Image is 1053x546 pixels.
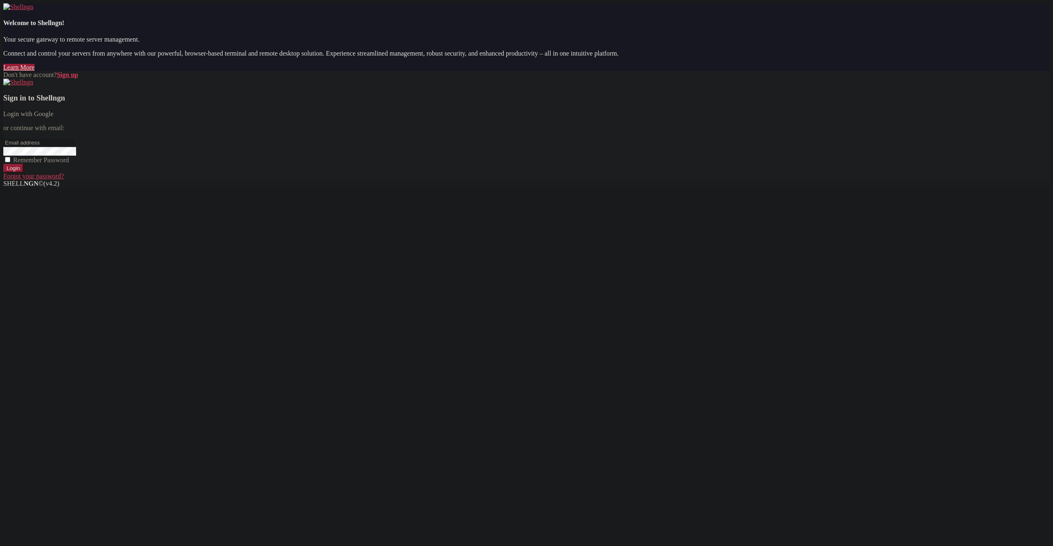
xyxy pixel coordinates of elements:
a: Forgot your password? [3,173,64,180]
a: Learn More [3,64,35,71]
span: Remember Password [13,156,69,163]
a: Login with Google [3,110,53,117]
div: Don't have account? [3,71,1050,79]
span: 4.2.0 [44,180,60,187]
h4: Welcome to Shellngn! [3,19,1050,27]
a: Sign up [57,71,78,78]
input: Remember Password [5,157,10,162]
b: NGN [24,180,39,187]
img: Shellngn [3,79,33,86]
p: Your secure gateway to remote server management. [3,36,1050,43]
p: or continue with email: [3,124,1050,132]
img: Shellngn [3,3,33,11]
p: Connect and control your servers from anywhere with our powerful, browser-based terminal and remo... [3,50,1050,57]
input: Login [3,164,23,173]
h3: Sign in to Shellngn [3,93,1050,103]
input: Email address [3,138,76,147]
span: SHELL © [3,180,59,187]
